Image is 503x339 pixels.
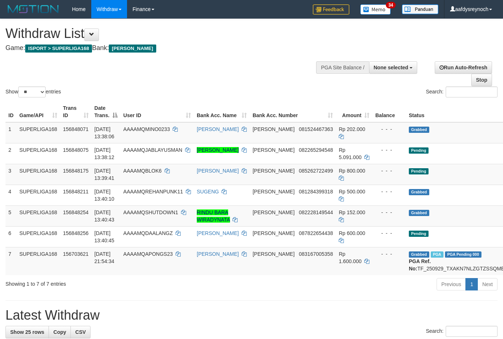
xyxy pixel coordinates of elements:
[409,147,429,154] span: Pending
[372,101,406,122] th: Balance
[409,210,429,216] span: Grabbed
[123,189,183,194] span: AAAAMQREHANPUNK11
[18,86,46,97] select: Showentries
[123,251,173,257] span: AAAAMQAPONGS23
[63,189,89,194] span: 156848211
[409,127,429,133] span: Grabbed
[16,205,60,226] td: SUPERLIGA168
[123,168,162,174] span: AAAAMQBLOK6
[5,164,16,185] td: 3
[375,250,403,258] div: - - -
[5,326,49,338] a: Show 25 rows
[5,45,328,52] h4: Game: Bank:
[75,329,86,335] span: CSV
[339,189,365,194] span: Rp 500.000
[63,230,89,236] span: 156848256
[339,209,365,215] span: Rp 152.000
[375,209,403,216] div: - - -
[92,101,120,122] th: Date Trans.: activate to sort column descending
[5,143,16,164] td: 2
[299,126,333,132] span: Copy 081524467363 to clipboard
[197,126,239,132] a: [PERSON_NAME]
[426,326,498,337] label: Search:
[5,308,498,323] h1: Latest Withdraw
[471,74,492,86] a: Stop
[375,167,403,174] div: - - -
[339,251,361,264] span: Rp 1.600.000
[95,147,115,160] span: [DATE] 13:38:12
[316,61,369,74] div: PGA Site Balance /
[374,65,408,70] span: None selected
[120,101,194,122] th: User ID: activate to sort column ascending
[63,147,89,153] span: 156848075
[445,251,481,258] span: PGA Pending
[465,278,478,290] a: 1
[16,247,60,275] td: SUPERLIGA168
[95,168,115,181] span: [DATE] 13:39:41
[123,209,178,215] span: AAAAMQSHUTDOWN1
[253,209,295,215] span: [PERSON_NAME]
[446,86,498,97] input: Search:
[10,329,44,335] span: Show 25 rows
[53,329,66,335] span: Copy
[16,122,60,143] td: SUPERLIGA168
[409,251,429,258] span: Grabbed
[369,61,418,74] button: None selected
[339,230,365,236] span: Rp 600.000
[123,230,173,236] span: AAAAMQDAALANGZ
[70,326,91,338] a: CSV
[95,126,115,139] span: [DATE] 13:38:06
[446,326,498,337] input: Search:
[63,209,89,215] span: 156848254
[426,86,498,97] label: Search:
[197,230,239,236] a: [PERSON_NAME]
[16,226,60,247] td: SUPERLIGA168
[95,189,115,202] span: [DATE] 13:40:10
[49,326,71,338] a: Copy
[402,4,438,14] img: panduan.png
[5,277,204,288] div: Showing 1 to 7 of 7 entries
[409,258,431,271] b: PGA Ref. No:
[5,185,16,205] td: 4
[477,278,498,290] a: Next
[95,209,115,223] span: [DATE] 13:40:43
[16,185,60,205] td: SUPERLIGA168
[197,147,239,153] a: [PERSON_NAME]
[375,230,403,237] div: - - -
[431,251,444,258] span: Marked by aafchhiseyha
[197,189,219,194] a: SUGENG
[123,126,170,132] span: AAAAMQMINO0233
[339,147,361,160] span: Rp 5.091.000
[95,230,115,243] span: [DATE] 13:40:45
[299,189,333,194] span: Copy 081284399318 to clipboard
[197,209,230,223] a: RINDU BARA WIRADYNATA
[339,126,365,132] span: Rp 202.000
[409,231,429,237] span: Pending
[5,4,61,15] img: MOTION_logo.png
[5,205,16,226] td: 5
[409,189,429,195] span: Grabbed
[299,168,333,174] span: Copy 085262722499 to clipboard
[5,122,16,143] td: 1
[299,147,333,153] span: Copy 082265294548 to clipboard
[60,101,92,122] th: Trans ID: activate to sort column ascending
[5,101,16,122] th: ID
[375,126,403,133] div: - - -
[194,101,250,122] th: Bank Acc. Name: activate to sort column ascending
[95,251,115,264] span: [DATE] 21:54:34
[63,168,89,174] span: 156848175
[336,101,372,122] th: Amount: activate to sort column ascending
[5,86,61,97] label: Show entries
[197,251,239,257] a: [PERSON_NAME]
[375,188,403,195] div: - - -
[299,251,333,257] span: Copy 083167005358 to clipboard
[253,168,295,174] span: [PERSON_NAME]
[435,61,492,74] a: Run Auto-Refresh
[253,251,295,257] span: [PERSON_NAME]
[409,168,429,174] span: Pending
[109,45,156,53] span: [PERSON_NAME]
[123,147,183,153] span: AAAAMQJABLAYUSMAN
[25,45,92,53] span: ISPORT > SUPERLIGA168
[16,101,60,122] th: Game/API: activate to sort column ascending
[386,2,396,8] span: 34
